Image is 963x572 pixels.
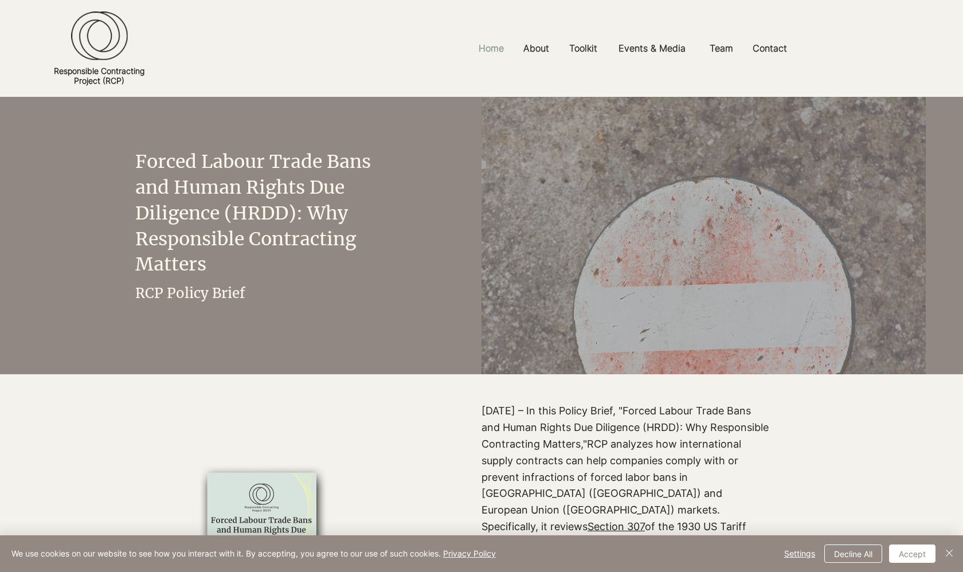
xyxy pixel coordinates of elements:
[747,36,793,61] p: Contact
[344,36,926,61] nav: Site
[889,544,935,563] button: Accept
[443,549,496,558] a: Privacy Policy
[135,284,353,302] h1: RCP Policy Brief
[588,520,645,532] a: Section 307
[563,36,603,61] p: Toolkit
[481,97,926,514] img: pexels-jan-van-der-wolf-11680885-18385236.jpg
[701,36,744,61] a: Team
[942,546,956,560] img: Close
[613,36,691,61] p: Events & Media
[610,36,701,61] a: Events & Media
[470,36,515,61] a: Home
[481,405,769,450] span: Forced Labour Trade Bans and Human Rights Due Diligence (HRDD): Why Responsible Contracting Matte...
[518,36,555,61] p: About
[784,545,815,562] span: Settings
[561,36,610,61] a: Toolkit
[54,66,144,85] a: Responsible ContractingProject (RCP)
[473,36,510,61] p: Home
[824,544,882,563] button: Decline All
[11,549,496,559] span: We use cookies on our website to see how you interact with it. By accepting, you agree to our use...
[135,150,371,276] span: Forced Labour Trade Bans and Human Rights Due Diligence (HRDD): Why Responsible Contracting Matters
[704,36,739,61] p: Team
[744,36,800,61] a: Contact
[515,36,561,61] a: About
[942,544,956,563] button: Close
